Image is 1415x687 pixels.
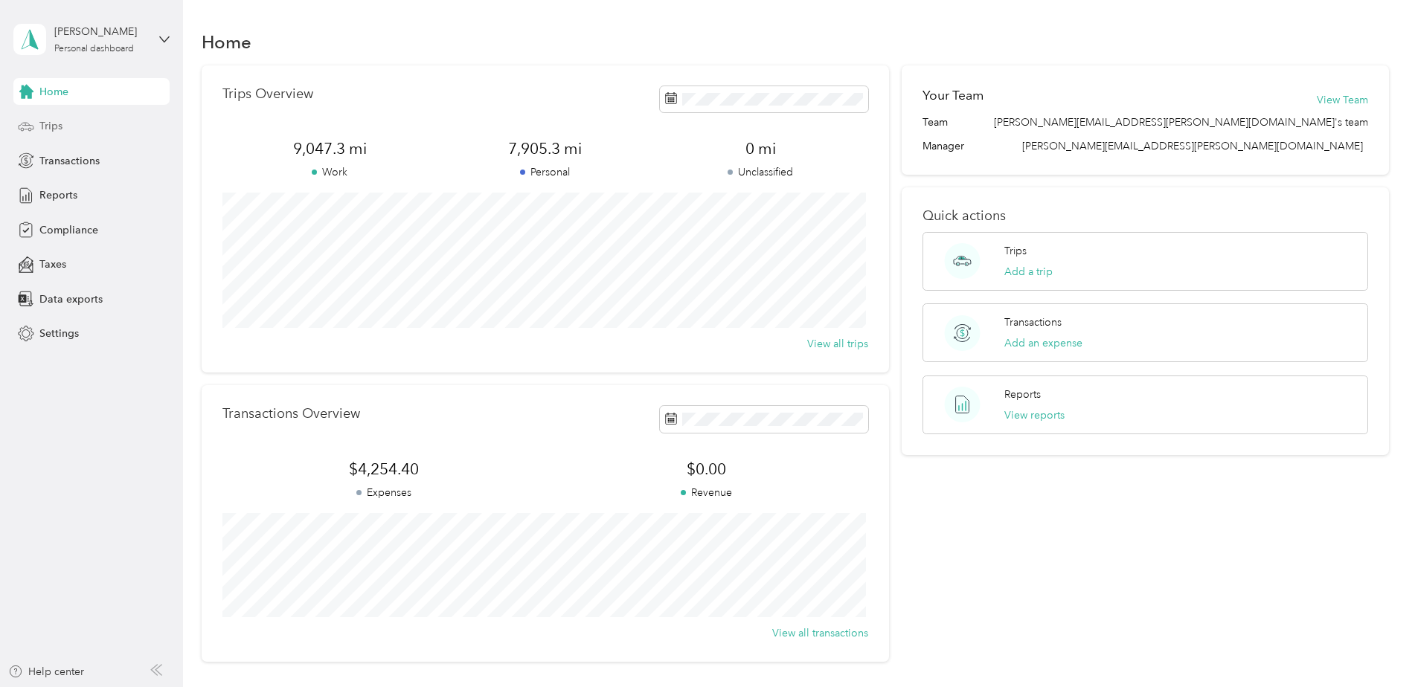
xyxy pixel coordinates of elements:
button: Help center [8,664,84,680]
span: Team [923,115,948,130]
span: Manager [923,138,964,154]
p: Expenses [222,485,545,500]
button: View all transactions [772,625,868,641]
button: Add an expense [1004,335,1082,351]
p: Unclassified [653,164,868,180]
p: Work [222,164,437,180]
button: Add a trip [1004,264,1053,280]
p: Trips Overview [222,86,313,102]
span: [PERSON_NAME][EMAIL_ADDRESS][PERSON_NAME][DOMAIN_NAME] [1022,140,1363,152]
p: Transactions [1004,315,1062,330]
span: 0 mi [653,138,868,159]
span: Home [39,84,68,100]
p: Quick actions [923,208,1368,224]
span: Trips [39,118,62,134]
span: Taxes [39,257,66,272]
span: Compliance [39,222,98,238]
span: [PERSON_NAME][EMAIL_ADDRESS][PERSON_NAME][DOMAIN_NAME]'s team [994,115,1368,130]
span: Data exports [39,291,103,307]
h2: Your Team [923,86,984,105]
button: View reports [1004,407,1065,423]
iframe: Everlance-gr Chat Button Frame [1332,604,1415,687]
p: Trips [1004,243,1027,259]
span: Transactions [39,153,100,169]
div: Personal dashboard [54,45,134,54]
button: View Team [1317,92,1368,108]
div: [PERSON_NAME] [54,24,147,39]
span: 7,905.3 mi [437,138,652,159]
span: 9,047.3 mi [222,138,437,159]
p: Revenue [545,485,868,500]
span: $4,254.40 [222,459,545,480]
p: Personal [437,164,652,180]
span: Reports [39,187,77,203]
p: Reports [1004,387,1041,402]
span: Settings [39,326,79,341]
h1: Home [202,34,251,50]
button: View all trips [807,336,868,352]
span: $0.00 [545,459,868,480]
p: Transactions Overview [222,406,360,422]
